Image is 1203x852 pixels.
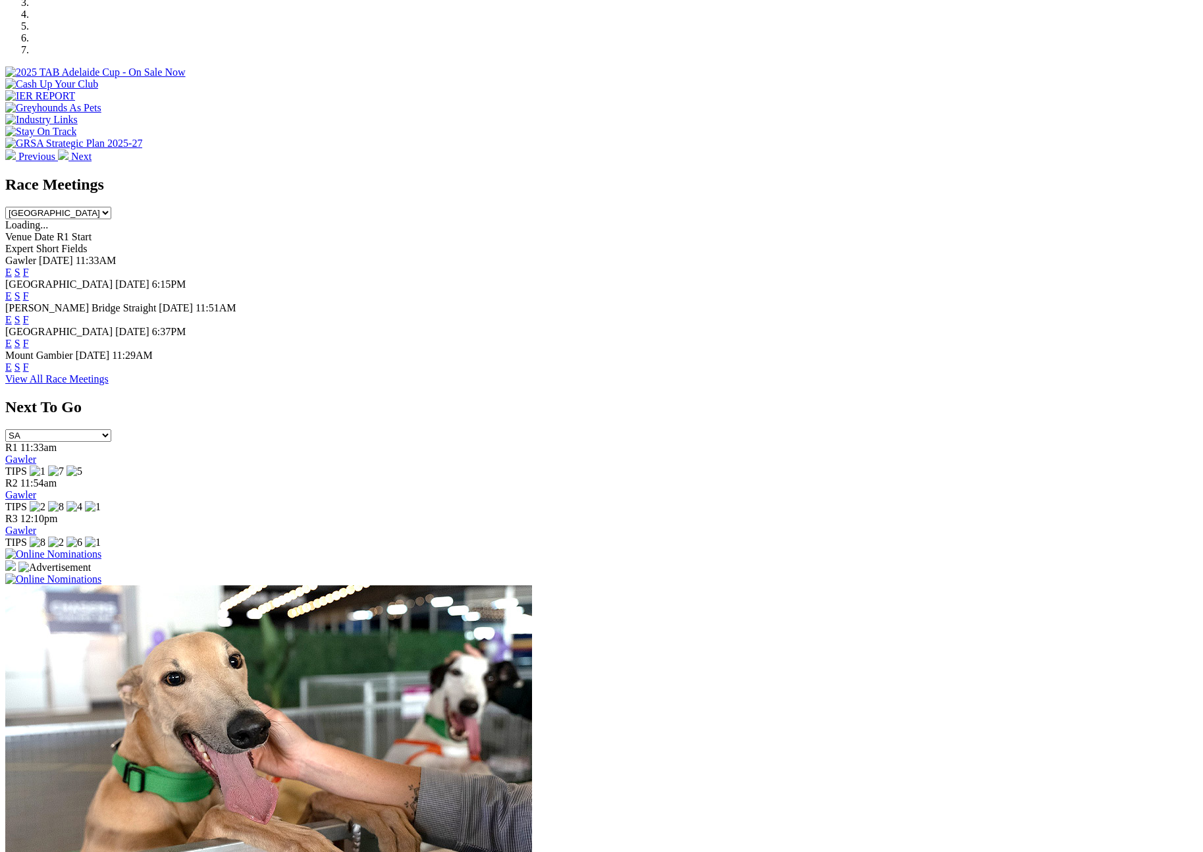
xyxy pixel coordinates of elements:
[152,326,186,337] span: 6:37PM
[5,290,12,302] a: E
[23,290,29,302] a: F
[5,243,34,254] span: Expert
[20,513,58,524] span: 12:10pm
[5,350,73,361] span: Mount Gambier
[30,537,45,548] img: 8
[5,102,101,114] img: Greyhounds As Pets
[67,501,82,513] img: 4
[5,279,113,290] span: [GEOGRAPHIC_DATA]
[5,219,48,230] span: Loading...
[5,114,78,126] img: Industry Links
[67,466,82,477] img: 5
[5,442,18,453] span: R1
[48,501,64,513] img: 8
[30,466,45,477] img: 1
[5,466,27,477] span: TIPS
[5,454,36,465] a: Gawler
[58,151,92,162] a: Next
[14,314,20,325] a: S
[5,151,58,162] a: Previous
[5,267,12,278] a: E
[5,149,16,160] img: chevron-left-pager-white.svg
[14,361,20,373] a: S
[5,67,186,78] img: 2025 TAB Adelaide Cup - On Sale Now
[5,338,12,349] a: E
[85,537,101,548] img: 1
[5,398,1198,416] h2: Next To Go
[58,149,68,160] img: chevron-right-pager-white.svg
[159,302,193,313] span: [DATE]
[85,501,101,513] img: 1
[5,489,36,500] a: Gawler
[115,279,149,290] span: [DATE]
[5,90,75,102] img: IER REPORT
[76,350,110,361] span: [DATE]
[48,537,64,548] img: 2
[5,573,101,585] img: Online Nominations
[23,267,29,278] a: F
[5,314,12,325] a: E
[23,314,29,325] a: F
[5,548,101,560] img: Online Nominations
[5,361,12,373] a: E
[30,501,45,513] img: 2
[23,361,29,373] a: F
[5,126,76,138] img: Stay On Track
[196,302,236,313] span: 11:51AM
[18,151,55,162] span: Previous
[5,302,156,313] span: [PERSON_NAME] Bridge Straight
[115,326,149,337] span: [DATE]
[5,231,32,242] span: Venue
[5,477,18,489] span: R2
[76,255,117,266] span: 11:33AM
[5,537,27,548] span: TIPS
[5,255,36,266] span: Gawler
[5,138,142,149] img: GRSA Strategic Plan 2025-27
[152,279,186,290] span: 6:15PM
[5,525,36,536] a: Gawler
[36,243,59,254] span: Short
[5,560,16,571] img: 15187_Greyhounds_GreysPlayCentral_Resize_SA_WebsiteBanner_300x115_2025.jpg
[61,243,87,254] span: Fields
[48,466,64,477] img: 7
[14,267,20,278] a: S
[5,176,1198,194] h2: Race Meetings
[5,501,27,512] span: TIPS
[14,290,20,302] a: S
[5,78,98,90] img: Cash Up Your Club
[20,477,57,489] span: 11:54am
[57,231,92,242] span: R1 Start
[18,562,91,573] img: Advertisement
[14,338,20,349] a: S
[71,151,92,162] span: Next
[5,326,113,337] span: [GEOGRAPHIC_DATA]
[34,231,54,242] span: Date
[20,442,57,453] span: 11:33am
[5,373,109,385] a: View All Race Meetings
[67,537,82,548] img: 6
[5,513,18,524] span: R3
[39,255,73,266] span: [DATE]
[23,338,29,349] a: F
[112,350,153,361] span: 11:29AM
